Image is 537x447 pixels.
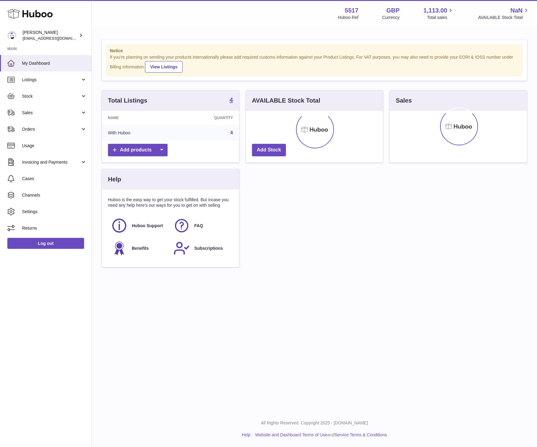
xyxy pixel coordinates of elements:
[382,15,400,20] div: Currency
[108,96,147,105] h3: Total Listings
[510,6,523,15] span: NaN
[111,240,167,256] a: Benefits
[174,111,239,125] th: Quantity
[7,238,84,249] a: Log out
[102,111,174,125] th: Name
[22,209,87,215] span: Settings
[110,54,519,73] div: If you're planning on sending your products internationally please add required customs informati...
[173,240,230,256] a: Subscriptions
[145,61,183,73] a: View Listings
[132,245,149,251] span: Benefits
[7,31,17,40] img: alessiavanzwolle@hotmail.com
[132,223,163,229] span: Huboo Support
[386,6,399,15] strong: GBP
[478,15,530,20] span: AVAILABLE Stock Total
[22,110,80,116] span: Sales
[338,15,358,20] div: Huboo Ref
[478,6,530,20] a: NaN AVAILABLE Stock Total
[22,225,87,231] span: Returns
[102,125,174,141] td: With Huboo
[424,6,447,15] span: 1,113.00
[345,6,358,15] strong: 5517
[252,144,286,156] a: Add Stock
[108,197,233,209] p: Huboo is the easy way to get your stock fulfilled. But incase you need any help here's our ways f...
[110,48,519,54] strong: Notice
[427,15,454,20] span: Total sales
[108,175,121,184] h3: Help
[255,432,327,437] a: Website and Dashboard Terms of Use
[194,245,223,251] span: Subscriptions
[424,6,454,20] a: 1,113.00 Total sales
[22,126,80,132] span: Orders
[22,93,80,99] span: Stock
[194,223,203,229] span: FAQ
[173,217,230,234] a: FAQ
[108,144,168,156] a: Add products
[22,159,80,165] span: Invoicing and Payments
[22,143,87,149] span: Usage
[23,30,78,41] div: [PERSON_NAME]
[253,432,387,438] li: and
[230,97,233,104] a: 4
[22,60,87,66] span: My Dashboard
[230,97,233,103] strong: 4
[230,130,233,135] a: 4
[396,96,412,105] h3: Sales
[242,432,251,437] a: Help
[335,432,387,437] a: Service Terms & Conditions
[97,420,532,426] p: All Rights Reserved. Copyright 2025 - [DOMAIN_NAME]
[22,77,80,83] span: Listings
[111,217,167,234] a: Huboo Support
[23,36,90,41] span: [EMAIL_ADDRESS][DOMAIN_NAME]
[252,96,320,105] h3: AVAILABLE Stock Total
[22,192,87,198] span: Channels
[22,176,87,182] span: Cases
